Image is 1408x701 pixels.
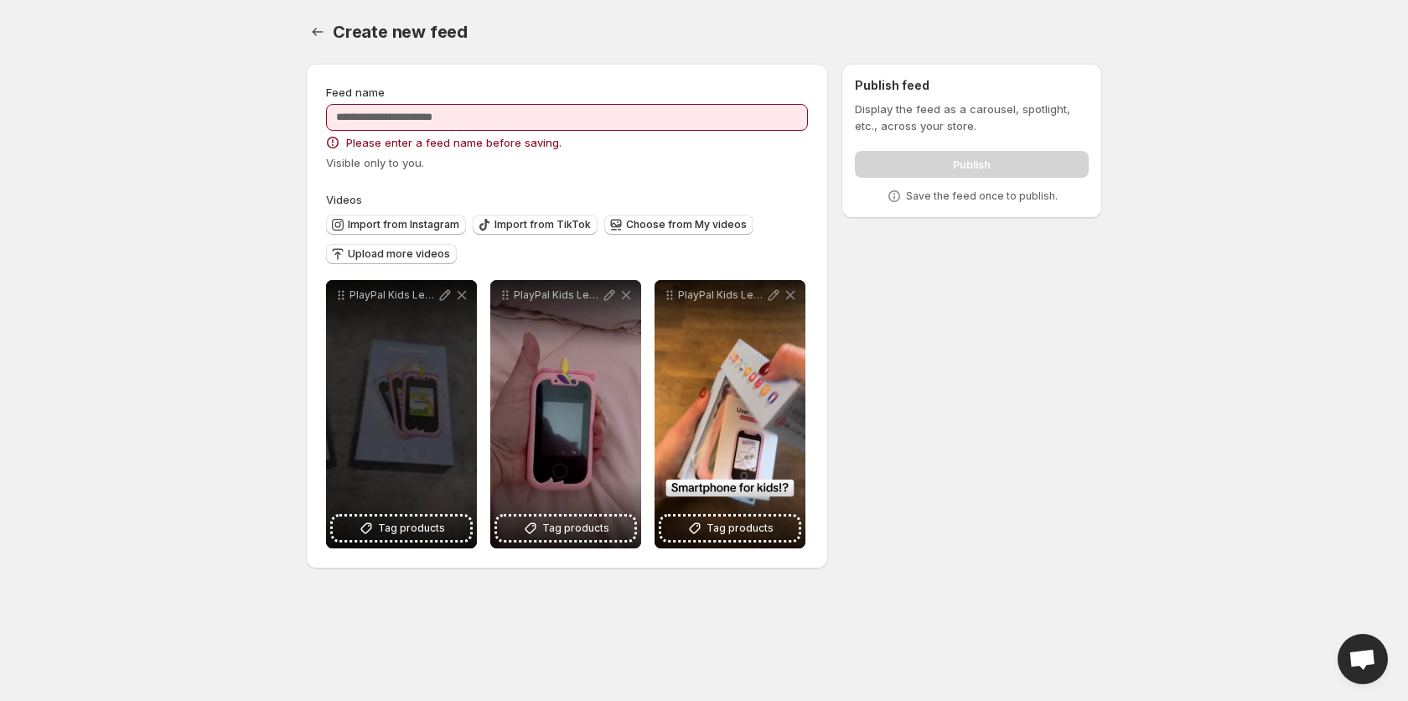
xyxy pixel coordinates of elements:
[326,244,457,264] button: Upload more videos
[494,218,591,231] span: Import from TikTok
[855,77,1089,94] h2: Publish feed
[542,520,609,537] span: Tag products
[1338,634,1388,684] a: Open chat
[333,22,468,42] span: Create new feed
[348,247,450,261] span: Upload more videos
[855,101,1089,134] p: Display the feed as a carousel, spotlight, etc., across your store.
[707,520,774,537] span: Tag products
[326,215,466,235] button: Import from Instagram
[333,517,470,540] button: Tag products
[326,193,362,206] span: Videos
[490,280,641,548] div: PlayPal Kids Learning Phone Blunko 1Tag products
[306,20,329,44] button: Settings
[906,190,1058,203] p: Save the feed once to publish.
[655,280,805,548] div: PlayPal Kids Learning Phone BlunkoTag products
[326,86,385,99] span: Feed name
[514,288,601,302] p: PlayPal Kids Learning Phone Blunko 1
[346,134,562,151] span: Please enter a feed name before saving.
[473,215,598,235] button: Import from TikTok
[661,517,799,540] button: Tag products
[626,218,747,231] span: Choose from My videos
[326,280,477,548] div: PlayPal Kids Learning Phone Blunko 2Tag products
[497,517,634,540] button: Tag products
[678,288,765,302] p: PlayPal Kids Learning Phone Blunko
[326,156,424,169] span: Visible only to you.
[604,215,753,235] button: Choose from My videos
[349,288,437,302] p: PlayPal Kids Learning Phone Blunko 2
[348,218,459,231] span: Import from Instagram
[378,520,445,537] span: Tag products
